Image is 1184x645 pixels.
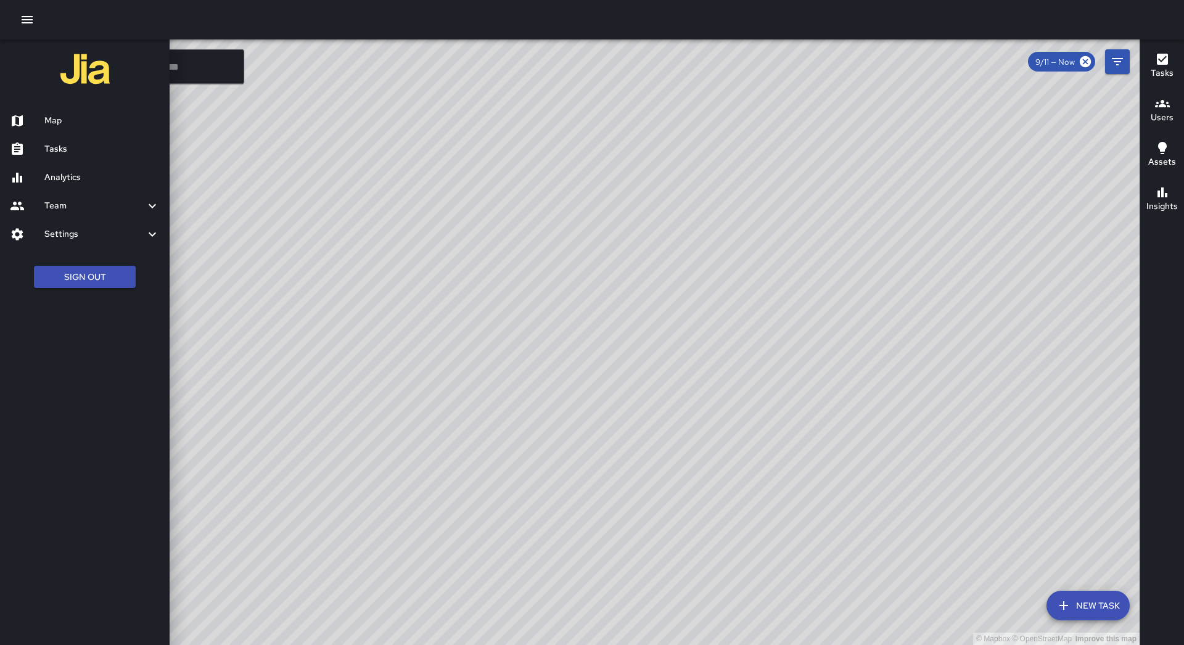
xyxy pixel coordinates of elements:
h6: Analytics [44,171,160,184]
h6: Insights [1146,200,1178,213]
h6: Tasks [1151,67,1174,80]
h6: Tasks [44,142,160,156]
h6: Assets [1148,155,1176,169]
h6: Team [44,199,145,213]
h6: Map [44,114,160,128]
button: New Task [1046,591,1130,620]
img: jia-logo [60,44,110,94]
h6: Settings [44,228,145,241]
button: Sign Out [34,266,136,289]
h6: Users [1151,111,1174,125]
